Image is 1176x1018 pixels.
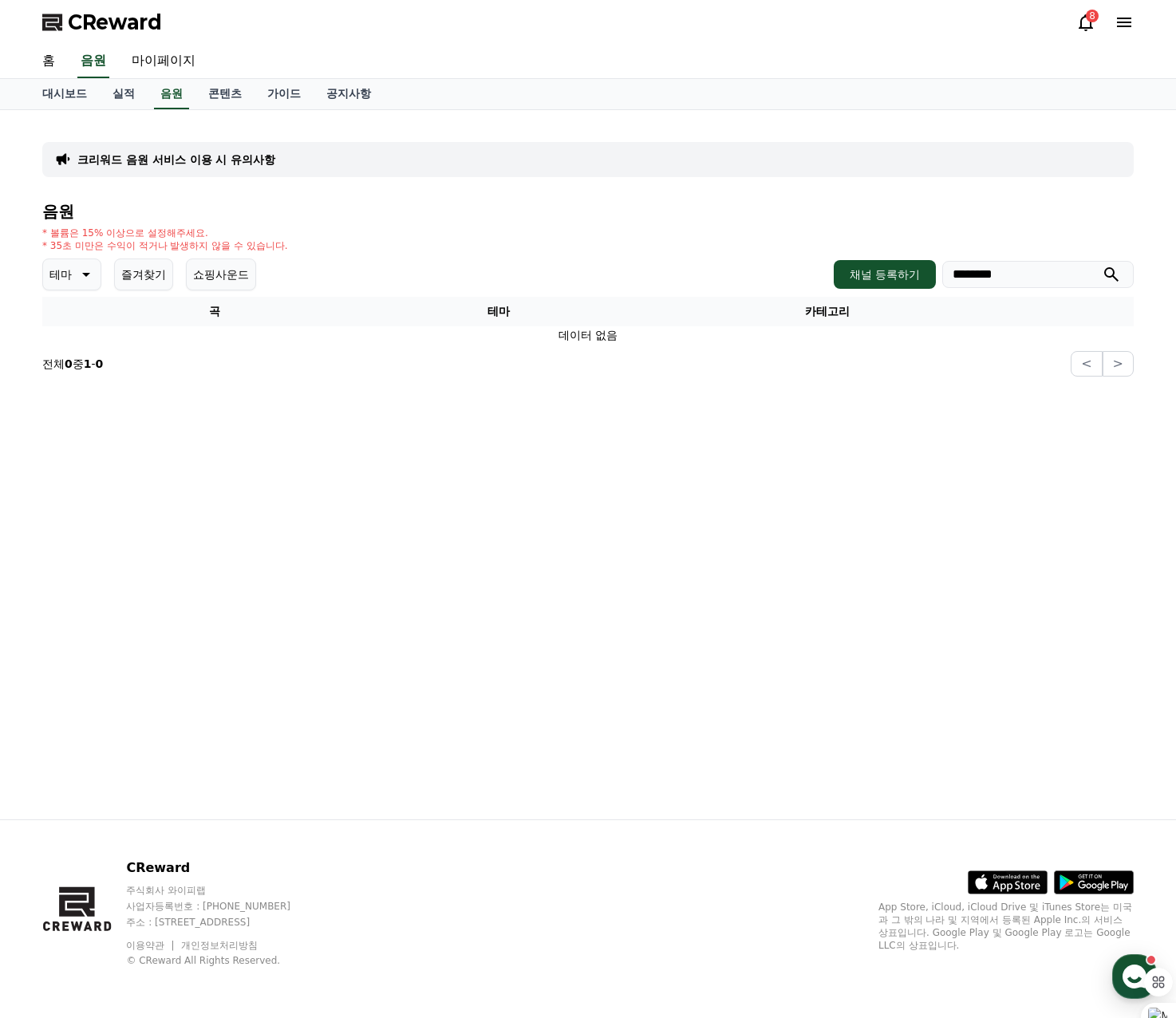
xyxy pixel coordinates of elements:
[42,10,162,35] a: CReward
[255,79,314,109] a: 가이드
[119,45,208,78] a: 마이페이지
[610,297,1044,326] th: 카테고리
[1076,13,1095,32] a: 8
[126,858,321,878] p: CReward
[42,258,101,290] button: 테마
[100,79,148,109] a: 실적
[42,239,288,252] p: * 35초 미만은 수익이 적거나 발생하지 않을 수 있습니다.
[314,79,384,109] a: 공지사항
[30,45,68,78] a: 홈
[126,884,321,897] p: 주식회사 와이피랩
[126,916,321,929] p: 주소 : [STREET_ADDRESS]
[65,357,73,370] strong: 0
[30,79,100,109] a: 대시보드
[84,357,92,370] strong: 1
[77,152,275,168] a: 크리워드 음원 서비스 이용 시 유의사항
[42,227,288,239] p: * 볼륨은 15% 이상으로 설정해주세요.
[42,356,103,372] p: 전체 중 -
[126,940,176,951] a: 이용약관
[126,900,321,913] p: 사업자등록번호 : [PHONE_NUMBER]
[42,326,1134,345] td: 데이터 없음
[878,901,1134,952] p: App Store, iCloud, iCloud Drive 및 iTunes Store는 미국과 그 밖의 나라 및 지역에서 등록된 Apple Inc.의 서비스 상표입니다. Goo...
[42,203,1134,220] h4: 음원
[1071,351,1102,377] button: <
[154,79,189,109] a: 음원
[96,357,104,370] strong: 0
[77,45,109,78] a: 음원
[186,258,256,290] button: 쇼핑사운드
[195,79,255,109] a: 콘텐츠
[834,260,936,289] button: 채널 등록하기
[49,263,72,286] p: 테마
[181,940,258,951] a: 개인정보처리방침
[1103,351,1134,377] button: >
[114,258,173,290] button: 즐겨찾기
[1086,10,1099,22] div: 8
[386,297,610,326] th: 테마
[126,954,321,967] p: © CReward All Rights Reserved.
[68,10,162,35] span: CReward
[42,297,386,326] th: 곡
